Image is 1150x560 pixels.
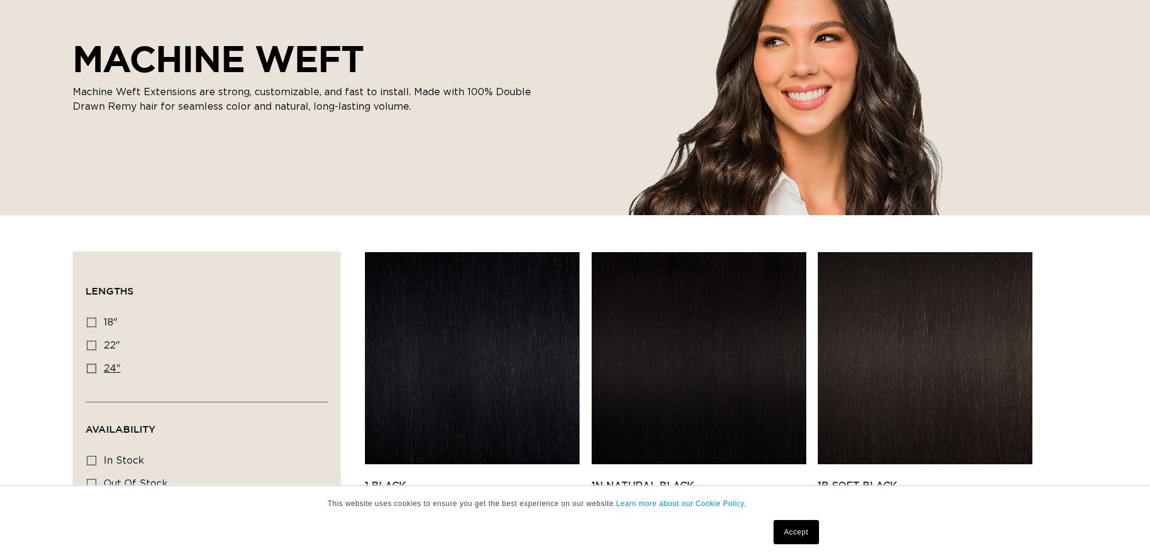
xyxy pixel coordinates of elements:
summary: Lengths (0 selected) [85,264,328,308]
h2: MACHINE WEFT [73,38,533,80]
span: In stock [104,456,144,465]
span: Lengths [85,285,133,296]
a: 1B Soft Black Machine Weft [818,479,1032,508]
span: Out of stock [104,479,168,488]
span: 22" [104,341,120,350]
a: Learn more about our Cookie Policy. [616,499,746,508]
span: 18" [104,318,118,327]
p: This website uses cookies to ensure you get the best experience on our website. [328,498,823,509]
summary: Availability (0 selected) [85,402,328,446]
span: Availability [85,424,155,435]
p: Machine Weft Extensions are strong, customizable, and fast to install. Made with 100% Double Draw... [73,85,533,114]
a: Accept [774,520,818,544]
a: 1 Black Machine Weft [365,479,580,508]
span: 24" [104,364,121,373]
a: 1N Natural Black Machine Weft [592,479,806,508]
